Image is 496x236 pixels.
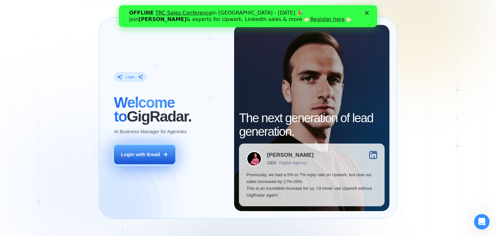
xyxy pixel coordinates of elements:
[114,94,175,124] span: Welcome to
[474,214,490,230] iframe: Intercom live chat
[239,111,385,138] h2: The next generation of lead generation.
[279,160,307,165] div: Digital Agency
[114,145,175,164] button: Login with Email
[114,96,227,123] h2: ‍ GigRadar.
[121,151,160,158] div: Login with Email
[119,5,377,27] iframe: Intercom live chat баннер
[126,75,135,80] div: Login
[267,160,276,165] div: CEO
[191,11,226,17] a: Register here
[114,128,187,135] p: AI Business Manager for Agencies
[267,152,314,158] div: [PERSON_NAME]
[246,171,377,199] p: Previously, we had a 5% to 7% reply rate on Upwork, but now our sales increased by 17%-20%. This ...
[246,6,253,10] div: Закрыть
